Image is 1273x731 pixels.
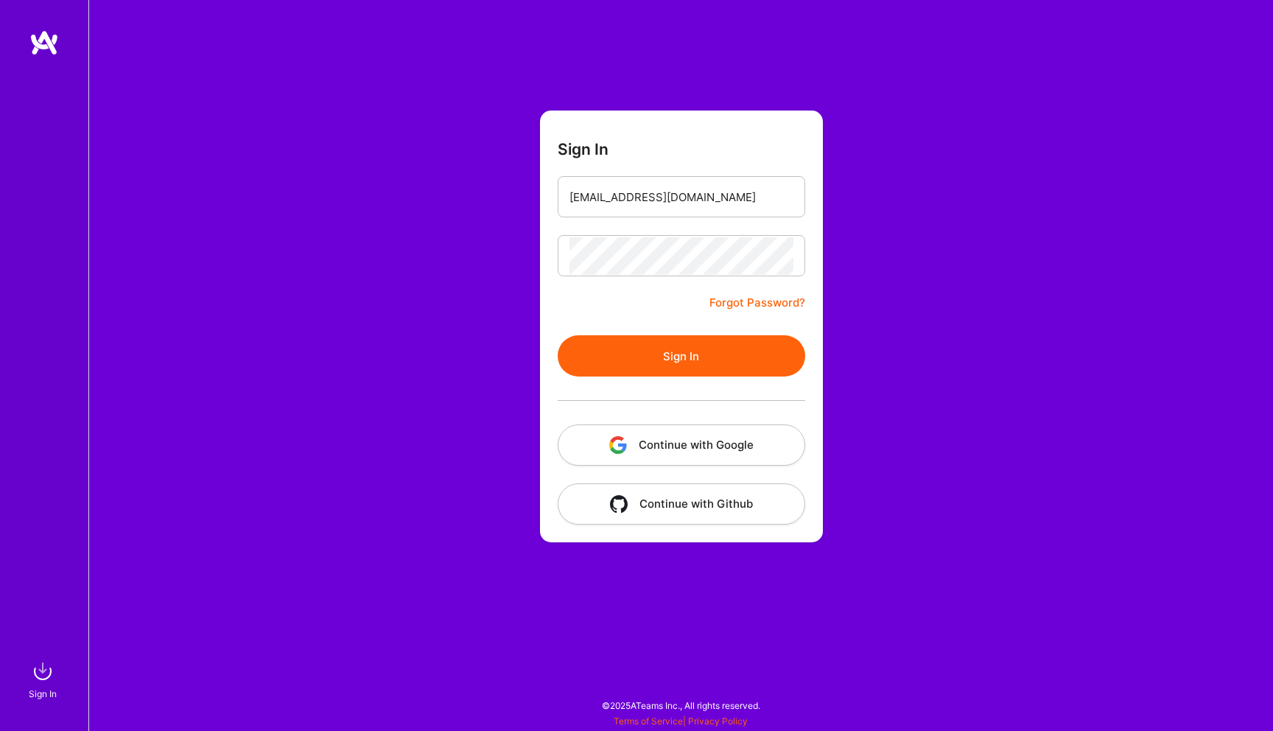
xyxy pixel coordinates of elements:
[614,716,748,727] span: |
[558,483,805,525] button: Continue with Github
[569,178,793,216] input: Email...
[709,294,805,312] a: Forgot Password?
[609,436,627,454] img: icon
[688,716,748,727] a: Privacy Policy
[558,140,609,158] h3: Sign In
[29,29,59,56] img: logo
[558,424,805,466] button: Continue with Google
[29,686,57,702] div: Sign In
[610,495,628,513] img: icon
[558,335,805,377] button: Sign In
[31,657,57,702] a: sign inSign In
[614,716,683,727] a: Terms of Service
[28,657,57,686] img: sign in
[88,687,1273,724] div: © 2025 ATeams Inc., All rights reserved.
